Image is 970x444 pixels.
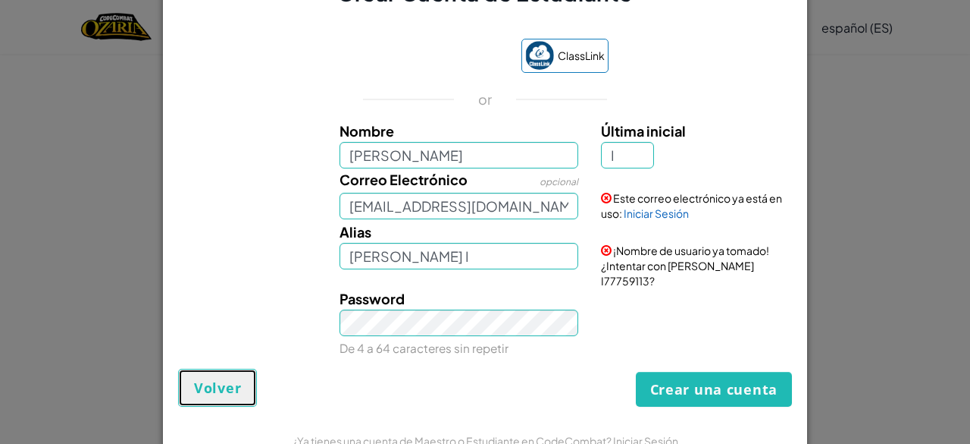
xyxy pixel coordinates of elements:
[339,341,508,355] small: De 4 a 64 caracteres sin repetir
[540,176,578,187] span: opcional
[636,372,792,407] button: Crear una cuenta
[525,41,554,70] img: classlink-logo-small.png
[478,90,493,109] p: or
[339,223,371,241] span: Alias
[355,40,514,74] iframe: Botón de Acceder con Google
[601,244,769,288] span: ¡Nombre de usuario ya tomado! ¿Intentar con [PERSON_NAME] I77759113?
[601,191,782,220] span: Este correo electrónico ya está en uso:
[558,45,605,67] span: ClassLink
[601,122,686,140] span: Última inicial
[624,206,689,220] a: Iniciar Sesión
[339,290,405,307] span: Password
[339,171,468,188] span: Correo Electrónico
[339,122,394,140] span: Nombre
[194,379,241,397] span: Volver
[178,369,257,407] button: Volver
